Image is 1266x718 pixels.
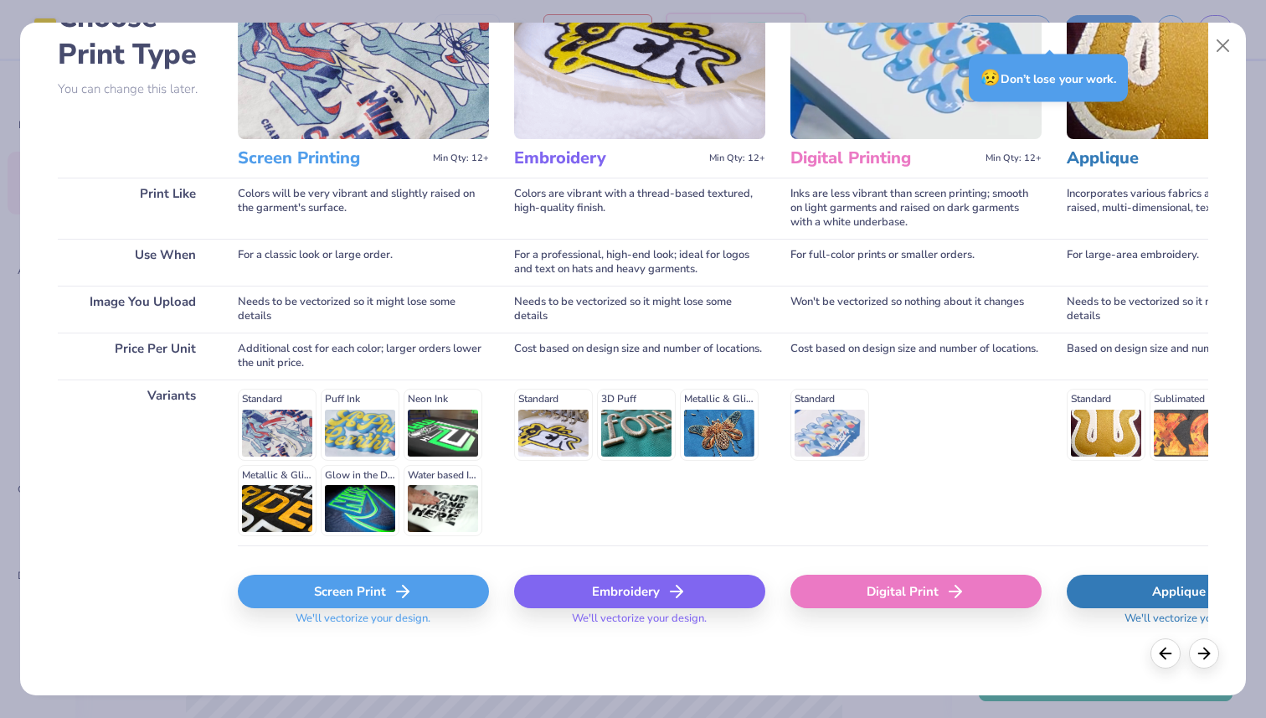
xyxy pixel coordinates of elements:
[790,575,1042,608] div: Digital Print
[58,333,213,380] div: Price Per Unit
[238,286,489,333] div: Needs to be vectorized so it might lose some details
[709,152,765,164] span: Min Qty: 12+
[58,380,213,545] div: Variants
[238,575,489,608] div: Screen Print
[433,152,489,164] span: Min Qty: 12+
[238,147,426,169] h3: Screen Printing
[1118,612,1266,636] span: We'll vectorize your design.
[238,333,489,380] div: Additional cost for each color; larger orders lower the unit price.
[790,147,979,169] h3: Digital Printing
[790,239,1042,286] div: For full-color prints or smaller orders.
[986,152,1042,164] span: Min Qty: 12+
[514,147,702,169] h3: Embroidery
[514,239,765,286] div: For a professional, high-end look; ideal for logos and text on hats and heavy garments.
[238,178,489,239] div: Colors will be very vibrant and slightly raised on the garment's surface.
[1067,147,1255,169] h3: Applique
[565,612,713,636] span: We'll vectorize your design.
[514,575,765,608] div: Embroidery
[289,612,437,636] span: We'll vectorize your design.
[790,333,1042,380] div: Cost based on design size and number of locations.
[514,286,765,333] div: Needs to be vectorized so it might lose some details
[790,178,1042,239] div: Inks are less vibrant than screen printing; smooth on light garments and raised on dark garments ...
[58,82,213,96] p: You can change this later.
[790,286,1042,333] div: Won't be vectorized so nothing about it changes
[514,333,765,380] div: Cost based on design size and number of locations.
[58,239,213,286] div: Use When
[58,286,213,333] div: Image You Upload
[58,178,213,239] div: Print Like
[514,178,765,239] div: Colors are vibrant with a thread-based textured, high-quality finish.
[238,239,489,286] div: For a classic look or large order.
